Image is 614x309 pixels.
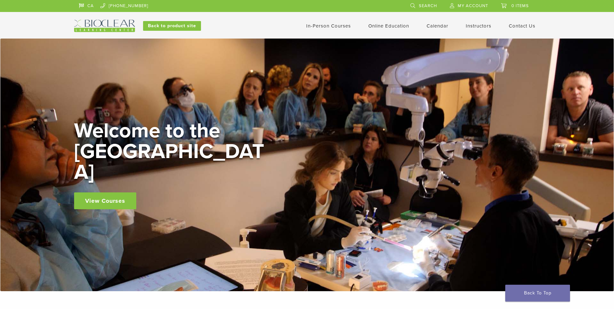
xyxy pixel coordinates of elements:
[509,23,535,29] a: Contact Us
[419,3,437,8] span: Search
[466,23,491,29] a: Instructors
[458,3,488,8] span: My Account
[306,23,351,29] a: In-Person Courses
[511,3,529,8] span: 0 items
[505,285,570,302] a: Back To Top
[427,23,448,29] a: Calendar
[368,23,409,29] a: Online Education
[74,120,268,183] h2: Welcome to the [GEOGRAPHIC_DATA]
[143,21,201,31] a: Back to product site
[74,192,136,209] a: View Courses
[74,20,135,32] img: Bioclear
